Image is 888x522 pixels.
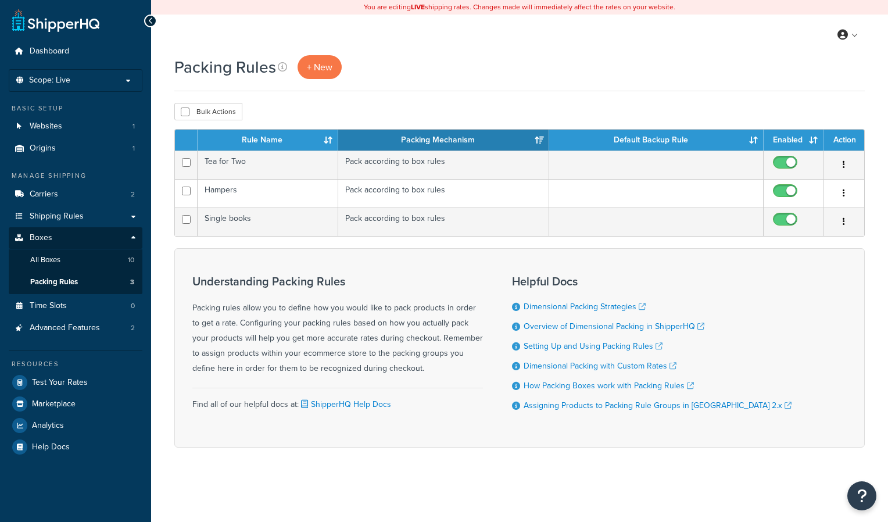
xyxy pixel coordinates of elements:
li: Advanced Features [9,317,142,339]
span: 1 [133,144,135,153]
th: Rule Name: activate to sort column ascending [198,130,338,151]
button: Open Resource Center [847,481,876,510]
td: Tea for Two [198,151,338,179]
span: + New [307,60,332,74]
span: Carriers [30,190,58,199]
td: Single books [198,208,338,236]
span: Advanced Features [30,323,100,333]
a: Websites 1 [9,116,142,137]
span: 1 [133,121,135,131]
a: ShipperHQ Home [12,9,99,32]
a: Advanced Features 2 [9,317,142,339]
li: Boxes [9,227,142,294]
td: Pack according to box rules [338,151,549,179]
button: Bulk Actions [174,103,242,120]
span: Packing Rules [30,277,78,287]
h3: Helpful Docs [512,275,792,288]
span: Websites [30,121,62,131]
span: Origins [30,144,56,153]
a: Help Docs [9,437,142,457]
a: Boxes [9,227,142,249]
li: Carriers [9,184,142,205]
a: Marketplace [9,394,142,414]
span: Dashboard [30,47,69,56]
h3: Understanding Packing Rules [192,275,483,288]
span: Shipping Rules [30,212,84,221]
a: Assigning Products to Packing Rule Groups in [GEOGRAPHIC_DATA] 2.x [524,399,792,412]
th: Packing Mechanism: activate to sort column ascending [338,130,549,151]
span: Marketplace [32,399,76,409]
b: LIVE [411,2,425,12]
a: Dimensional Packing with Custom Rates [524,360,676,372]
a: Analytics [9,415,142,436]
a: All Boxes 10 [9,249,142,271]
span: Test Your Rates [32,378,88,388]
th: Action [823,130,864,151]
span: 3 [130,277,134,287]
span: Boxes [30,233,52,243]
a: Dimensional Packing Strategies [524,301,646,313]
span: 2 [131,190,135,199]
a: Shipping Rules [9,206,142,227]
td: Hampers [198,179,338,208]
span: Help Docs [32,442,70,452]
li: All Boxes [9,249,142,271]
th: Enabled: activate to sort column ascending [764,130,823,151]
a: + New [298,55,342,79]
li: Time Slots [9,295,142,317]
a: Dashboard [9,41,142,62]
th: Default Backup Rule: activate to sort column ascending [549,130,764,151]
span: Scope: Live [29,76,70,85]
a: Time Slots 0 [9,295,142,317]
span: 10 [128,255,134,265]
td: Pack according to box rules [338,208,549,236]
a: ShipperHQ Help Docs [299,398,391,410]
span: 0 [131,301,135,311]
div: Resources [9,359,142,369]
a: Origins 1 [9,138,142,159]
a: Setting Up and Using Packing Rules [524,340,663,352]
h1: Packing Rules [174,56,276,78]
div: Manage Shipping [9,171,142,181]
div: Packing rules allow you to define how you would like to pack products in order to get a rate. Con... [192,275,483,376]
span: 2 [131,323,135,333]
span: All Boxes [30,255,60,265]
li: Websites [9,116,142,137]
a: Packing Rules 3 [9,271,142,293]
li: Packing Rules [9,271,142,293]
li: Origins [9,138,142,159]
a: Overview of Dimensional Packing in ShipperHQ [524,320,704,332]
td: Pack according to box rules [338,179,549,208]
a: How Packing Boxes work with Packing Rules [524,380,694,392]
a: Test Your Rates [9,372,142,393]
span: Analytics [32,421,64,431]
span: Time Slots [30,301,67,311]
a: Carriers 2 [9,184,142,205]
div: Find all of our helpful docs at: [192,388,483,412]
div: Basic Setup [9,103,142,113]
